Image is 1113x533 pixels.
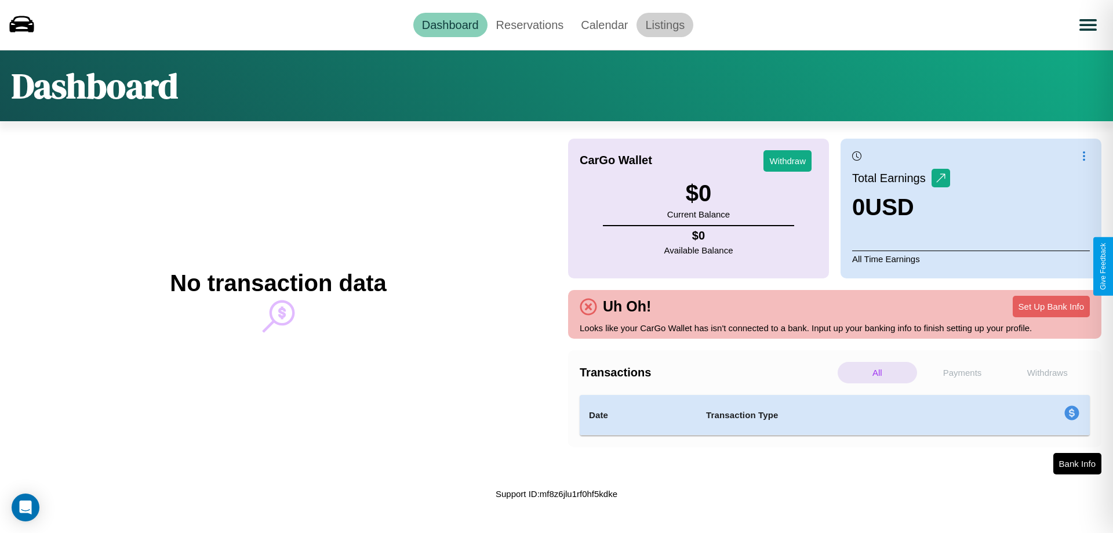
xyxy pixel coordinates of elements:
a: Reservations [488,13,573,37]
button: Set Up Bank Info [1013,296,1090,317]
div: Open Intercom Messenger [12,494,39,521]
p: Payments [923,362,1002,383]
h4: $ 0 [664,229,733,242]
button: Withdraw [763,150,812,172]
h4: Transaction Type [706,408,969,422]
p: All Time Earnings [852,251,1090,267]
h4: Transactions [580,366,835,379]
a: Dashboard [413,13,488,37]
p: Withdraws [1007,362,1087,383]
div: Give Feedback [1099,243,1107,290]
h4: CarGo Wallet [580,154,652,167]
a: Calendar [572,13,636,37]
h4: Uh Oh! [597,298,657,315]
h1: Dashboard [12,62,178,110]
p: Support ID: mf8z6jlu1rf0hf5kdke [496,486,617,502]
p: Current Balance [667,206,730,222]
h3: 0 USD [852,194,950,220]
button: Open menu [1072,9,1104,41]
p: Available Balance [664,242,733,258]
p: Looks like your CarGo Wallet has isn't connected to a bank. Input up your banking info to finish ... [580,320,1090,336]
h4: Date [589,408,688,422]
p: Total Earnings [852,168,932,188]
button: Bank Info [1053,453,1101,474]
p: All [838,362,917,383]
table: simple table [580,395,1090,436]
h2: No transaction data [170,270,386,296]
a: Listings [636,13,693,37]
h3: $ 0 [667,180,730,206]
